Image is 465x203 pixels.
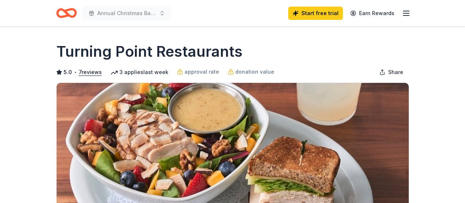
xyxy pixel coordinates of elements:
[74,69,76,75] span: •
[373,65,409,80] button: Share
[235,67,274,76] span: donation value
[288,7,343,20] a: Start free trial
[83,6,171,21] button: Annual Christmas Bazaar & Gift Auction
[79,68,102,77] button: 7reviews
[228,67,274,76] a: donation value
[56,41,243,62] h1: Turning Point Restaurants
[56,4,77,22] a: Home
[64,68,72,77] span: 5.0
[185,67,219,76] span: approval rate
[111,68,168,77] div: 3 applies last week
[388,68,403,77] span: Share
[346,7,399,20] a: Earn Rewards
[97,9,156,18] span: Annual Christmas Bazaar & Gift Auction
[177,67,219,76] a: approval rate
